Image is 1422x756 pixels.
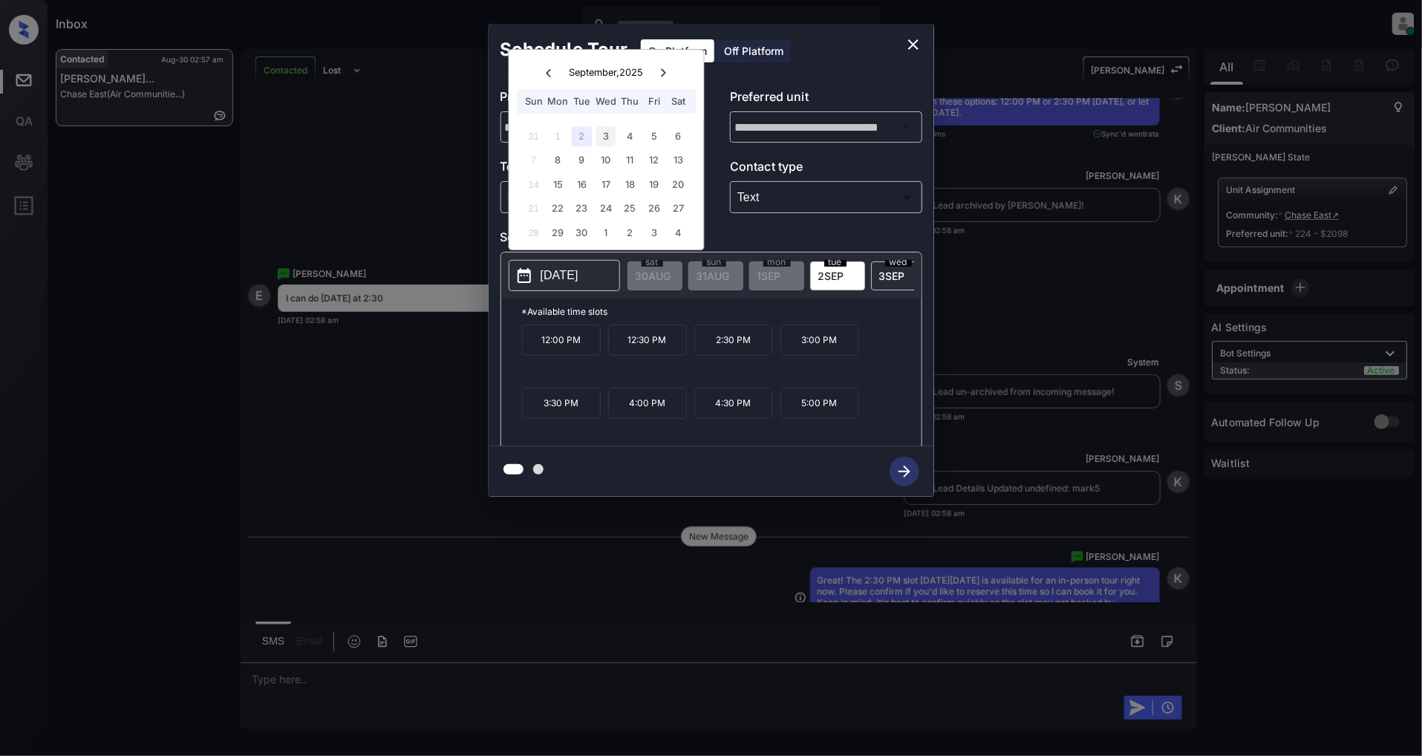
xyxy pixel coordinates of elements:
[572,126,592,146] div: Choose Tuesday, September 2nd, 2025
[824,258,847,267] span: tue
[524,199,544,219] div: Not available Sunday, September 21st, 2025
[734,185,919,209] div: Text
[717,39,791,62] div: Off Platform
[596,175,616,195] div: Choose Wednesday, September 17th, 2025
[730,157,922,181] p: Contact type
[522,299,922,325] p: *Available time slots
[596,223,616,243] div: Choose Wednesday, October 1st, 2025
[668,223,688,243] div: Choose Saturday, October 4th, 2025
[668,151,688,171] div: Choose Saturday, September 13th, 2025
[620,199,640,219] div: Choose Thursday, September 25th, 2025
[522,325,601,356] p: 12:00 PM
[881,452,928,491] button: btn-next
[524,91,544,111] div: Sun
[898,30,928,59] button: close
[620,126,640,146] div: Choose Thursday, September 4th, 2025
[572,91,592,111] div: Tue
[668,91,688,111] div: Sat
[524,151,544,171] div: Not available Sunday, September 7th, 2025
[620,91,640,111] div: Thu
[596,199,616,219] div: Choose Wednesday, September 24th, 2025
[522,388,601,419] p: 3:30 PM
[668,199,688,219] div: Choose Saturday, September 27th, 2025
[780,325,859,356] p: 3:00 PM
[489,24,640,76] h2: Schedule Tour
[620,175,640,195] div: Choose Thursday, September 18th, 2025
[548,199,568,219] div: Choose Monday, September 22nd, 2025
[645,223,665,243] div: Choose Friday, October 3rd, 2025
[645,126,665,146] div: Choose Friday, September 5th, 2025
[608,388,687,419] p: 4:00 PM
[871,261,926,290] div: date-select
[608,325,687,356] p: 12:30 PM
[818,270,844,282] span: 2 SEP
[500,228,922,252] p: Select slot
[596,91,616,111] div: Wed
[620,223,640,243] div: Choose Thursday, October 2nd, 2025
[572,223,592,243] div: Choose Tuesday, September 30th, 2025
[645,151,665,171] div: Choose Friday, September 12th, 2025
[569,67,643,78] div: September , 2025
[645,199,665,219] div: Choose Friday, September 26th, 2025
[541,267,578,284] p: [DATE]
[500,88,693,111] p: Preferred community
[548,126,568,146] div: Not available Monday, September 1st, 2025
[780,388,859,419] p: 5:00 PM
[524,223,544,243] div: Not available Sunday, September 28th, 2025
[885,258,912,267] span: wed
[879,270,905,282] span: 3 SEP
[524,126,544,146] div: Not available Sunday, August 31st, 2025
[694,325,773,356] p: 2:30 PM
[668,126,688,146] div: Choose Saturday, September 6th, 2025
[641,39,714,62] div: On Platform
[548,175,568,195] div: Choose Monday, September 15th, 2025
[548,151,568,171] div: Choose Monday, September 8th, 2025
[548,223,568,243] div: Choose Monday, September 29th, 2025
[596,151,616,171] div: Choose Wednesday, September 10th, 2025
[645,91,665,111] div: Fri
[645,175,665,195] div: Choose Friday, September 19th, 2025
[572,151,592,171] div: Choose Tuesday, September 9th, 2025
[596,126,616,146] div: Choose Wednesday, September 3rd, 2025
[620,151,640,171] div: Choose Thursday, September 11th, 2025
[509,260,620,291] button: [DATE]
[514,124,699,244] div: month 2025-09
[572,175,592,195] div: Choose Tuesday, September 16th, 2025
[572,199,592,219] div: Choose Tuesday, September 23rd, 2025
[730,88,922,111] p: Preferred unit
[504,185,689,209] div: In Person
[810,261,865,290] div: date-select
[668,175,688,195] div: Choose Saturday, September 20th, 2025
[548,91,568,111] div: Mon
[524,175,544,195] div: Not available Sunday, September 14th, 2025
[500,157,693,181] p: Tour type
[694,388,773,419] p: 4:30 PM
